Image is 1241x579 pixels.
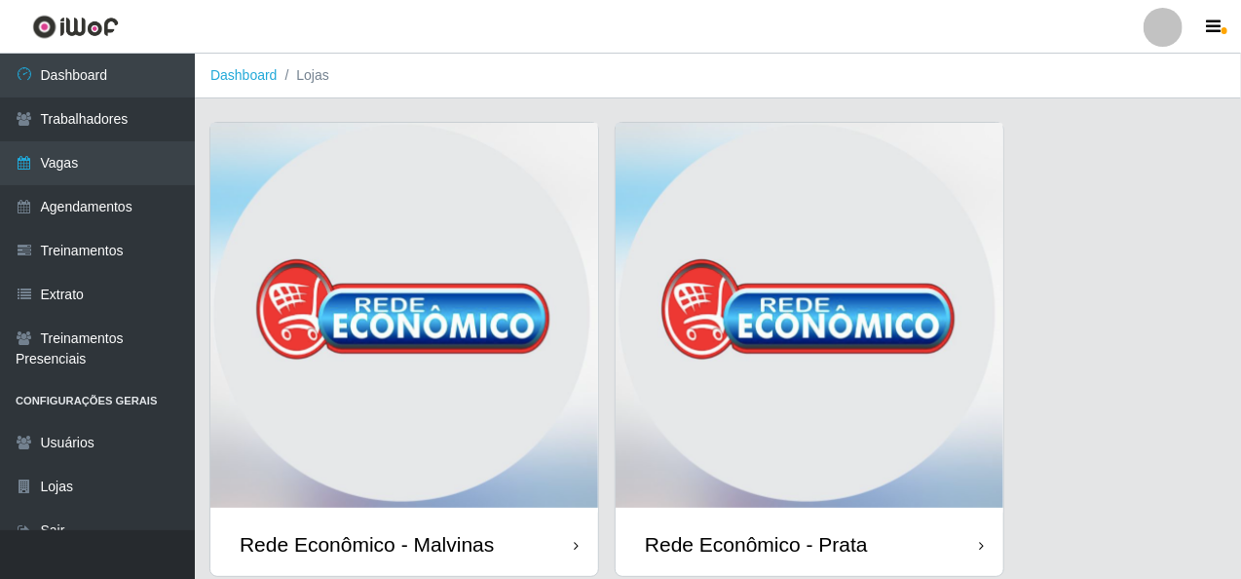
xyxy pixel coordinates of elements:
img: cardImg [616,123,1003,513]
img: cardImg [210,123,598,513]
a: Rede Econômico - Prata [616,123,1003,576]
a: Rede Econômico - Malvinas [210,123,598,576]
img: CoreUI Logo [32,15,119,39]
li: Lojas [278,65,329,86]
a: Dashboard [210,67,278,83]
div: Rede Econômico - Prata [645,532,868,557]
nav: breadcrumb [195,54,1241,98]
div: Rede Econômico - Malvinas [240,532,494,557]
